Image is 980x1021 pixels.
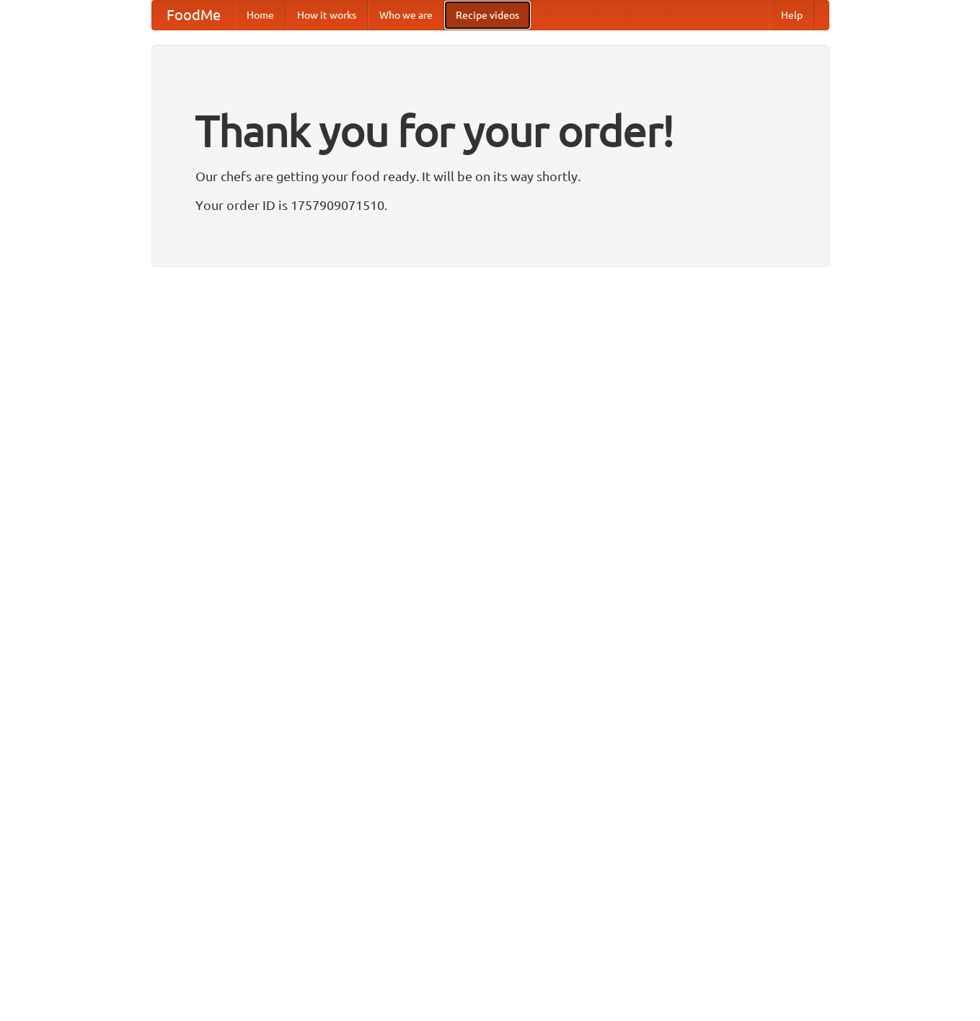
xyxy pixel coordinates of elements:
[368,1,444,30] a: Who we are
[286,1,368,30] a: How it works
[769,1,814,30] a: Help
[152,1,235,30] a: FoodMe
[195,194,785,216] p: Your order ID is 1757909071510.
[195,165,785,187] p: Our chefs are getting your food ready. It will be on its way shortly.
[195,96,785,165] h1: Thank you for your order!
[444,1,531,30] a: Recipe videos
[235,1,286,30] a: Home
